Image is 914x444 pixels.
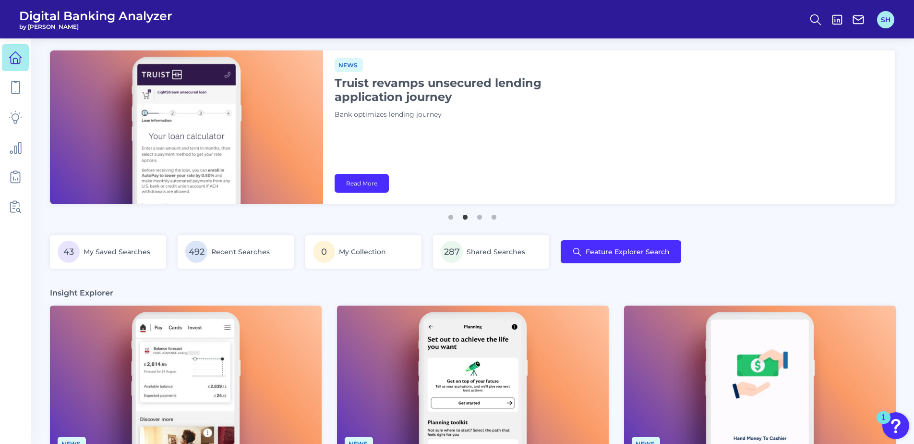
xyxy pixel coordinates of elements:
img: bannerImg [50,50,323,204]
span: by [PERSON_NAME] [19,23,172,30]
a: 492Recent Searches [178,235,294,269]
button: SH [877,11,894,28]
span: Digital Banking Analyzer [19,9,172,23]
button: 2 [460,210,470,220]
span: Shared Searches [467,247,525,256]
span: 43 [58,241,80,263]
a: 0My Collection [305,235,421,269]
button: Feature Explorer Search [561,240,681,263]
span: 492 [185,241,207,263]
span: 287 [441,241,463,263]
a: 287Shared Searches [433,235,549,269]
button: 1 [446,210,456,220]
a: News [335,60,363,69]
span: Feature Explorer Search [586,248,670,256]
h1: Truist revamps unsecured lending application journey [335,76,575,104]
span: 0 [313,241,335,263]
button: Open Resource Center, 1 new notification [882,412,909,439]
button: 4 [489,210,499,220]
span: My Collection [339,247,386,256]
a: 43My Saved Searches [50,235,166,269]
span: News [335,58,363,72]
a: Read More [335,174,389,193]
span: My Saved Searches [84,247,150,256]
p: Bank optimizes lending journey [335,110,575,120]
button: 3 [475,210,484,220]
div: 1 [881,418,886,430]
h3: Insight Explorer [50,288,113,298]
span: Recent Searches [211,247,270,256]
